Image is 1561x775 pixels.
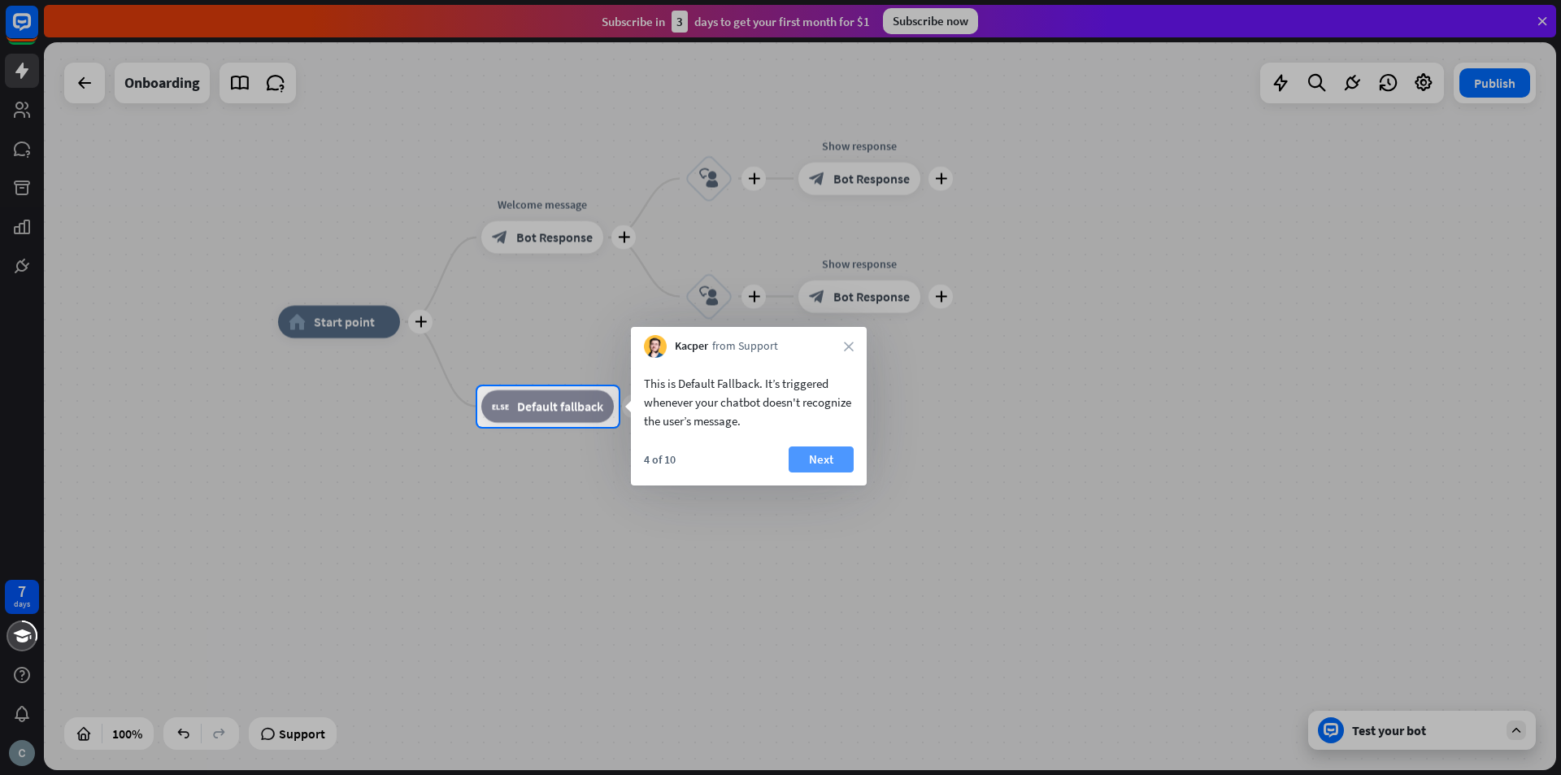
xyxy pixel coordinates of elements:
[492,398,509,415] i: block_fallback
[675,338,708,355] span: Kacper
[789,446,854,472] button: Next
[13,7,62,55] button: Open LiveChat chat widget
[644,452,676,467] div: 4 of 10
[844,342,854,351] i: close
[517,398,603,415] span: Default fallback
[712,338,778,355] span: from Support
[644,374,854,430] div: This is Default Fallback. It’s triggered whenever your chatbot doesn't recognize the user’s message.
